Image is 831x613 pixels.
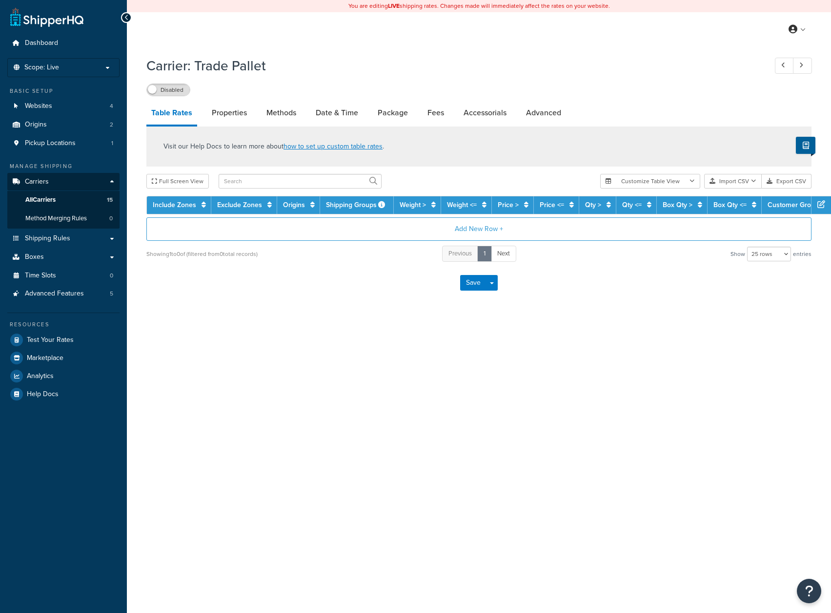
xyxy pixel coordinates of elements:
[7,116,120,134] a: Origins2
[521,101,566,125] a: Advanced
[796,137,815,154] button: Show Help Docs
[107,196,113,204] span: 15
[25,139,76,148] span: Pickup Locations
[497,249,510,258] span: Next
[730,247,745,261] span: Show
[663,200,692,210] a: Box Qty >
[491,246,516,262] a: Next
[540,200,564,210] a: Price <=
[448,249,472,258] span: Previous
[320,196,394,214] th: Shipping Groups
[442,246,478,262] a: Previous
[7,248,120,266] a: Boxes
[585,200,601,210] a: Qty >
[459,101,511,125] a: Accessorials
[7,285,120,303] li: Advanced Features
[25,102,52,110] span: Websites
[7,230,120,248] a: Shipping Rules
[153,200,196,210] a: Include Zones
[110,102,113,110] span: 4
[25,272,56,280] span: Time Slots
[283,200,305,210] a: Origins
[7,210,120,228] a: Method Merging Rules0
[146,217,811,241] button: Add New Row +
[27,354,63,362] span: Marketplace
[460,275,486,291] button: Save
[713,200,747,210] a: Box Qty <=
[27,390,59,399] span: Help Docs
[217,200,262,210] a: Exclude Zones
[110,272,113,280] span: 0
[768,200,822,210] a: Customer Groups
[7,97,120,115] li: Websites
[25,214,87,223] span: Method Merging Rules
[24,63,59,72] span: Scope: Live
[207,101,252,125] a: Properties
[262,101,301,125] a: Methods
[27,336,74,344] span: Test Your Rates
[400,200,426,210] a: Weight >
[7,210,120,228] li: Method Merging Rules
[146,101,197,127] a: Table Rates
[775,58,794,74] a: Previous Record
[762,174,811,189] button: Export CSV
[111,139,113,148] span: 1
[373,101,413,125] a: Package
[7,134,120,152] li: Pickup Locations
[793,247,811,261] span: entries
[498,200,519,210] a: Price >
[146,174,209,189] button: Full Screen View
[110,121,113,129] span: 2
[146,56,757,75] h1: Carrier: Trade Pallet
[25,196,56,204] span: All Carriers
[25,290,84,298] span: Advanced Features
[7,367,120,385] a: Analytics
[477,246,492,262] a: 1
[7,320,120,329] div: Resources
[7,162,120,170] div: Manage Shipping
[7,173,120,191] a: Carriers
[622,200,642,210] a: Qty <=
[7,331,120,349] a: Test Your Rates
[797,579,821,603] button: Open Resource Center
[704,174,762,189] button: Import CSV
[25,234,70,243] span: Shipping Rules
[7,173,120,229] li: Carriers
[388,1,400,10] b: LIVE
[147,84,190,96] label: Disabled
[7,134,120,152] a: Pickup Locations1
[7,116,120,134] li: Origins
[27,372,54,380] span: Analytics
[7,34,120,52] a: Dashboard
[7,87,120,95] div: Basic Setup
[7,267,120,285] a: Time Slots0
[7,385,120,403] a: Help Docs
[25,39,58,47] span: Dashboard
[7,349,120,367] a: Marketplace
[109,214,113,223] span: 0
[163,141,384,152] p: Visit our Help Docs to learn more about .
[25,178,49,186] span: Carriers
[25,253,44,261] span: Boxes
[7,267,120,285] li: Time Slots
[600,174,700,189] button: Customize Table View
[146,247,258,261] div: Showing 1 to 0 of (filtered from 0 total records)
[447,200,477,210] a: Weight <=
[7,97,120,115] a: Websites4
[219,174,382,189] input: Search
[423,101,449,125] a: Fees
[25,121,47,129] span: Origins
[311,101,363,125] a: Date & Time
[793,58,812,74] a: Next Record
[110,290,113,298] span: 5
[7,191,120,209] a: AllCarriers15
[7,285,120,303] a: Advanced Features5
[284,141,383,151] a: how to set up custom table rates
